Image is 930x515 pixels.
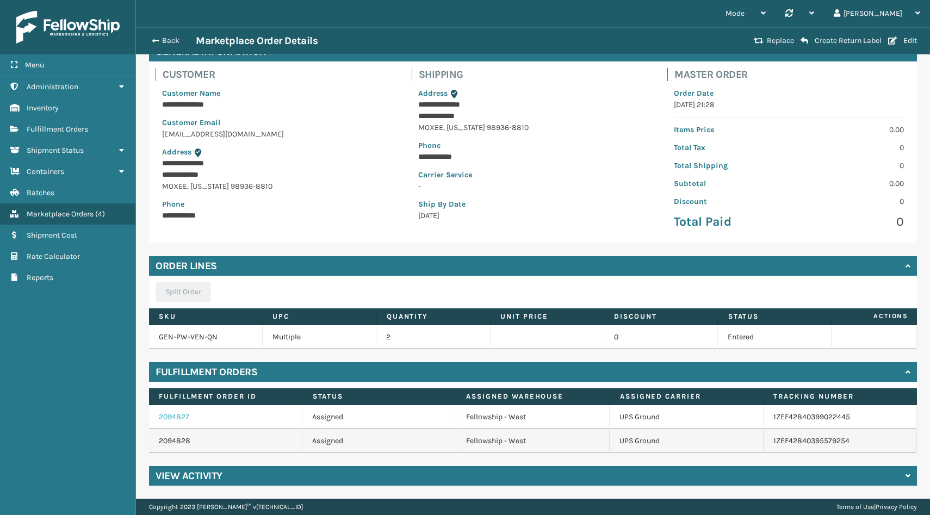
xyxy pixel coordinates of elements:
p: 0 [796,160,904,171]
p: - [418,181,648,192]
p: MOXEE , [US_STATE] 98936-8810 [418,122,648,133]
h4: Fulfillment Orders [156,365,257,379]
a: GEN-PW-VEN-QN [159,332,218,342]
label: Quantity [387,312,480,321]
p: Order Date [674,88,904,99]
p: Carrier Service [418,169,648,181]
td: Fellowship - West [456,405,610,429]
div: | [836,499,917,515]
label: Assigned Warehouse [466,392,600,401]
span: Administration [27,82,78,91]
button: Back [146,36,196,46]
p: Items Price [674,124,782,135]
p: Subtotal [674,178,782,189]
span: Address [162,147,191,157]
p: 0.00 [796,124,904,135]
span: Batches [27,188,54,197]
h4: View Activity [156,469,222,482]
span: Marketplace Orders [27,209,94,219]
span: Reports [27,273,53,282]
p: Ship By Date [418,198,648,210]
td: Assigned [302,429,456,453]
span: Shipment Status [27,146,84,155]
td: 2 [376,325,490,349]
button: Create Return Label [797,36,885,46]
p: [DATE] 21:28 [674,99,904,110]
p: Total Shipping [674,160,782,171]
h3: Marketplace Order Details [196,34,318,47]
span: ( 4 ) [95,209,105,219]
p: 0 [796,142,904,153]
p: Total Paid [674,214,782,230]
td: UPS Ground [610,405,763,429]
h4: Master Order [674,68,910,81]
img: logo [16,11,120,44]
a: 2094827 [159,412,189,421]
i: Create Return Label [801,36,808,45]
p: Phone [162,198,392,210]
span: Actions [835,307,915,325]
p: Customer Name [162,88,392,99]
i: Edit [888,37,897,45]
td: Entered [718,325,832,349]
span: Fulfillment Orders [27,125,88,134]
button: Split Order [156,282,211,302]
label: Discount [614,312,708,321]
span: Shipment Cost [27,231,77,240]
td: Assigned [302,405,456,429]
label: UPC [272,312,366,321]
p: 0.00 [796,178,904,189]
h4: Order Lines [156,259,217,272]
label: Unit Price [500,312,594,321]
p: Discount [674,196,782,207]
p: 0 [796,214,904,230]
p: 0 [796,196,904,207]
p: [DATE] [418,210,648,221]
label: Status [313,392,447,401]
h4: Customer [163,68,399,81]
a: 2094828 [159,436,190,445]
td: UPS Ground [610,429,763,453]
label: Fulfillment Order Id [159,392,293,401]
h4: Shipping [419,68,655,81]
span: Inventory [27,103,59,113]
td: Multiple [263,325,376,349]
label: Status [728,312,822,321]
p: Copyright 2023 [PERSON_NAME]™ v [TECHNICAL_ID] [149,499,303,515]
a: 1ZEF42840395579254 [773,436,850,445]
p: Total Tax [674,142,782,153]
a: 1ZEF42840399022445 [773,412,850,421]
p: Phone [418,140,648,151]
label: Tracking Number [773,392,907,401]
i: Replace [754,37,764,45]
p: [EMAIL_ADDRESS][DOMAIN_NAME] [162,128,392,140]
p: MOXEE , [US_STATE] 98936-8810 [162,181,392,192]
span: Mode [726,9,745,18]
td: Fellowship - West [456,429,610,453]
td: 0 [604,325,718,349]
button: Replace [751,36,797,46]
span: Containers [27,167,64,176]
a: Terms of Use [836,503,874,511]
span: Menu [25,60,44,70]
a: Privacy Policy [876,503,917,511]
span: Rate Calculator [27,252,80,261]
label: Assigned Carrier [620,392,754,401]
p: Customer Email [162,117,392,128]
label: SKU [159,312,252,321]
span: Address [418,89,448,98]
button: Edit [885,36,920,46]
